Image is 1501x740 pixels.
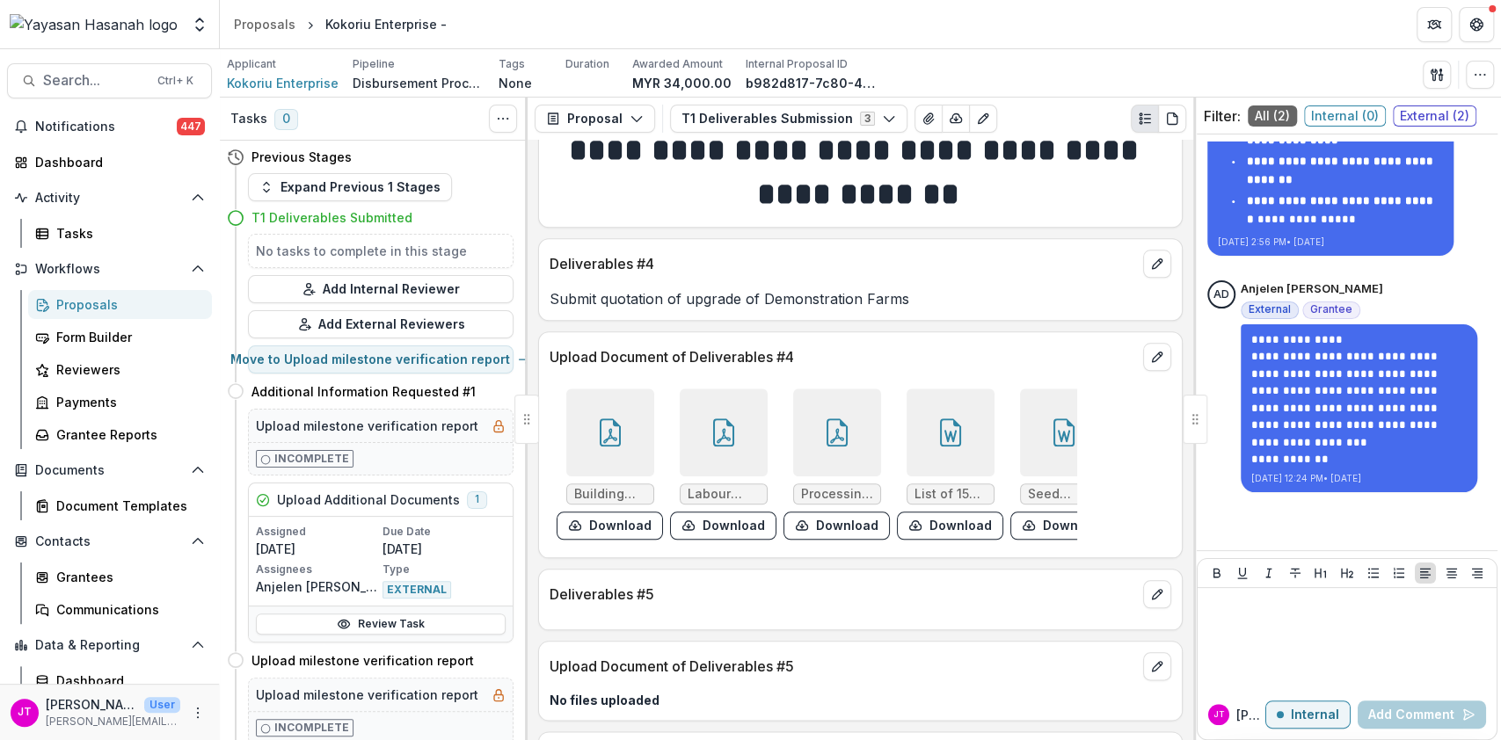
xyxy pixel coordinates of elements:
p: Applicant [227,56,276,72]
button: Heading 2 [1337,562,1358,584]
h4: Additional Information Requested #1 [251,382,476,401]
div: Ctrl + K [154,71,197,91]
span: 0 [274,109,298,130]
button: Add External Reviewers [248,310,514,338]
span: Processing Eqiupment and upgraded Quotation.pdf [801,487,873,502]
div: Grantee Reports [56,425,198,444]
p: Assignees [256,562,379,577]
span: Search... [43,72,147,89]
div: Processing Eqiupment and upgraded Quotation.pdfdownload-form-response [783,388,890,540]
a: Communications [28,595,212,624]
p: Incomplete [274,451,349,467]
button: Edit as form [969,105,997,133]
span: Workflows [35,262,184,277]
p: Duration [565,56,609,72]
div: Form Builder [56,328,198,346]
span: All ( 2 ) [1248,105,1297,127]
div: Payments [56,393,198,411]
p: Incomplete [274,720,349,736]
p: Due Date [383,524,506,540]
button: Search... [7,63,212,98]
div: Proposals [56,295,198,314]
div: Tasks [56,224,198,243]
button: Ordered List [1388,562,1410,584]
button: Align Right [1467,562,1488,584]
button: Open Contacts [7,527,212,555]
button: download-form-response [557,511,663,540]
p: Tags [499,56,525,72]
a: Grantee Reports [28,420,212,449]
p: Upload Document of Deliverables #5 [550,656,1136,677]
button: edit [1143,580,1171,608]
button: View Attached Files [914,105,943,133]
div: Dashboard [56,671,198,690]
p: Internal Proposal ID [746,56,848,72]
a: Dashboard [7,148,212,177]
div: Anjelen Binti Daransun [1213,289,1229,301]
button: Notifications447 [7,112,212,141]
span: EXTERNAL [383,581,451,599]
button: Heading 1 [1310,562,1331,584]
img: Yayasan Hasanah logo [10,14,178,35]
p: [DATE] 2:56 PM • [DATE] [1218,236,1443,249]
button: Partners [1417,7,1452,42]
p: [PERSON_NAME][EMAIL_ADDRESS][DOMAIN_NAME] [46,714,180,729]
button: edit [1143,343,1171,371]
p: Assigned [256,524,379,540]
span: Internal ( 0 ) [1304,105,1386,127]
span: Labour Work Quotation.pdf [688,487,760,502]
div: Reviewers [56,360,198,379]
span: 447 [177,118,205,135]
button: edit [1143,250,1171,278]
h4: T1 Deliverables Submitted [251,208,412,227]
button: Plaintext view [1131,105,1159,133]
button: Bullet List [1363,562,1384,584]
h5: Upload Additional Documents [277,490,460,509]
p: b982d817-7c80-4273-97c2-aa7dc66822c2 [746,74,878,92]
div: Dashboard [35,153,198,171]
span: Activity [35,191,184,206]
span: List of 15 smallholder farmers.docx [914,487,987,502]
div: Josselyn Tan [1213,710,1225,719]
a: Proposals [28,290,212,319]
p: [DATE] [256,540,379,558]
p: Submit quotation of upgrade of Demonstration Farms [550,288,1171,309]
p: Internal [1291,707,1339,722]
button: Italicize [1258,562,1279,584]
p: Filter: [1204,105,1241,127]
button: More [187,702,208,723]
button: T1 Deliverables Submission3 [670,105,907,133]
button: Bold [1206,562,1228,584]
div: List of 15 smallholder farmers.docxdownload-form-response [897,388,1003,540]
button: download-form-response [783,511,890,540]
span: Grantee [1310,303,1352,316]
button: Proposal [535,105,655,133]
button: Align Left [1415,562,1436,584]
button: Move to Upload milestone verification report [248,345,514,374]
p: Pipeline [353,56,395,72]
span: Notifications [35,120,177,134]
span: Contacts [35,534,184,549]
button: Add Internal Reviewer [248,275,514,303]
span: Data & Reporting [35,638,184,653]
div: Document Templates [56,497,198,515]
div: Grantees [56,568,198,586]
a: Grantees [28,562,212,591]
button: Toggle View Cancelled Tasks [489,105,517,133]
p: Type [383,562,506,577]
h3: Tasks [230,112,267,127]
button: PDF view [1158,105,1186,133]
p: Upload Document of Deliverables #4 [550,346,1136,367]
p: User [144,697,180,713]
div: Proposals [234,15,295,33]
h5: Upload milestone verification report [256,417,478,435]
button: download-form-response [1010,511,1117,540]
button: Underline [1232,562,1253,584]
a: Kokoriu Enterprise [227,74,339,92]
button: Get Help [1459,7,1494,42]
p: Awarded Amount [632,56,723,72]
button: Expand Previous 1 Stages [248,173,452,201]
p: Anjelen [PERSON_NAME] [1241,280,1383,298]
span: Building Materials Quotation.pdf [574,487,646,502]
